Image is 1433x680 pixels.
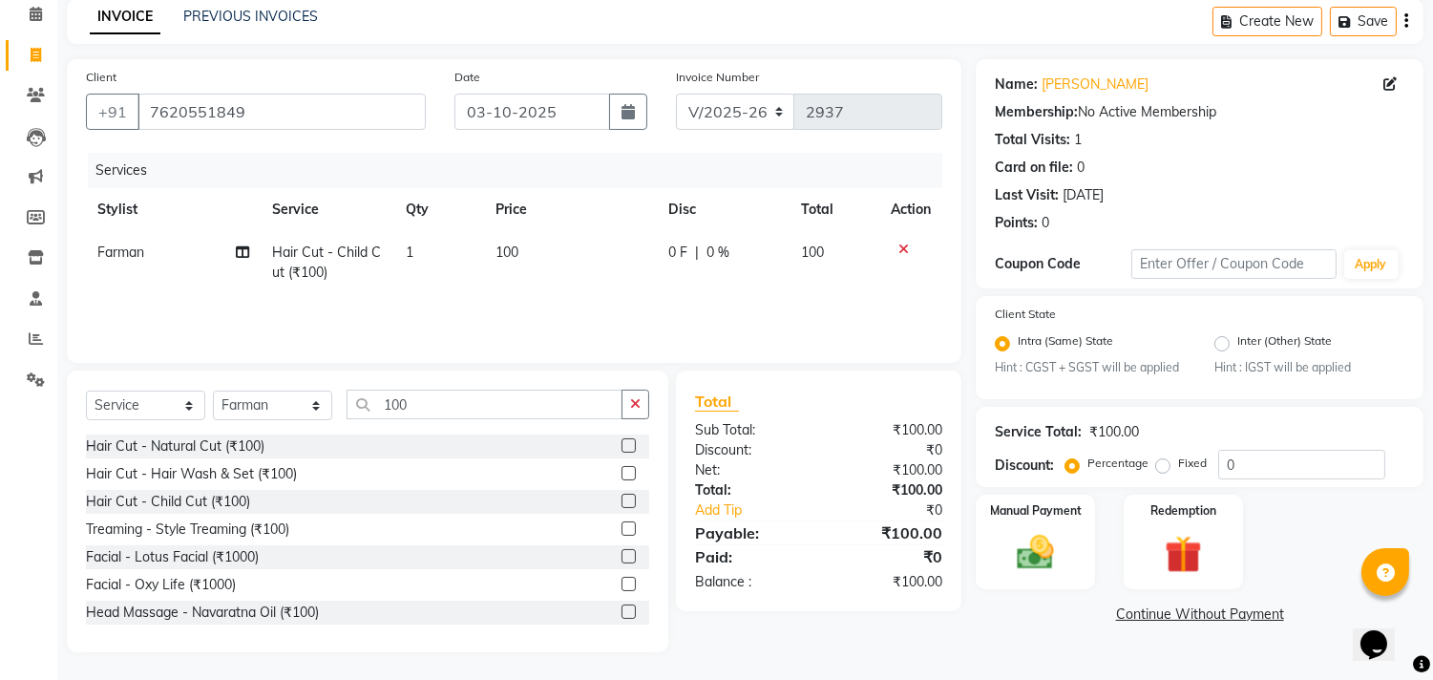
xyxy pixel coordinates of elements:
div: 1 [1074,130,1082,150]
div: Hair Cut - Natural Cut (₹100) [86,436,264,457]
label: Intra (Same) State [1018,332,1113,355]
a: [PERSON_NAME] [1042,74,1149,95]
span: Farman [97,244,144,261]
label: Date [454,69,480,86]
div: Sub Total: [681,420,819,440]
th: Disc [657,188,790,231]
span: Total [695,392,739,412]
th: Service [261,188,394,231]
a: PREVIOUS INVOICES [183,8,318,25]
div: Membership: [995,102,1078,122]
input: Search by Name/Mobile/Email/Code [137,94,426,130]
div: Balance : [681,572,819,592]
iframe: chat widget [1353,604,1414,661]
div: ₹100.00 [819,572,958,592]
th: Qty [394,188,483,231]
th: Total [790,188,880,231]
div: No Active Membership [995,102,1404,122]
div: Service Total: [995,422,1082,442]
button: Apply [1344,250,1399,279]
div: Total Visits: [995,130,1070,150]
div: Payable: [681,521,819,544]
span: 0 % [706,243,729,263]
label: Invoice Number [676,69,759,86]
input: Enter Offer / Coupon Code [1131,249,1336,279]
label: Fixed [1178,455,1207,472]
label: Inter (Other) State [1237,332,1332,355]
div: Head Massage - Navaratna Oil (₹100) [86,603,319,623]
div: Points: [995,213,1038,233]
label: Manual Payment [990,502,1082,520]
label: Client State [995,306,1056,323]
div: Net: [681,460,819,480]
span: 100 [495,244,518,261]
span: 100 [801,244,824,261]
input: Search or Scan [347,390,622,419]
div: Facial - Lotus Facial (₹1000) [86,547,259,567]
div: Hair Cut - Child Cut (₹100) [86,492,250,512]
div: ₹100.00 [819,420,958,440]
div: Hair Cut - Hair Wash & Set (₹100) [86,464,297,484]
a: Add Tip [681,500,842,521]
button: Save [1330,7,1397,36]
label: Redemption [1150,502,1216,520]
div: Facial - Oxy Life (₹1000) [86,575,236,595]
button: +91 [86,94,139,130]
span: 0 F [668,243,687,263]
div: 0 [1077,158,1085,178]
div: Last Visit: [995,185,1059,205]
div: ₹0 [842,500,958,521]
div: ₹100.00 [819,480,958,500]
div: [DATE] [1063,185,1104,205]
th: Price [484,188,657,231]
small: Hint : CGST + SGST will be applied [995,359,1185,376]
div: Paid: [681,545,819,568]
span: Hair Cut - Child Cut (₹100) [272,244,381,281]
div: ₹100.00 [819,521,958,544]
div: Services [88,153,957,188]
small: Hint : IGST will be applied [1214,359,1404,376]
img: _gift.svg [1153,531,1213,578]
div: Name: [995,74,1038,95]
div: ₹100.00 [1089,422,1139,442]
span: | [695,243,699,263]
th: Stylist [86,188,261,231]
label: Client [86,69,116,86]
div: Treaming - Style Treaming (₹100) [86,520,289,540]
a: Continue Without Payment [980,605,1420,625]
span: 1 [406,244,413,261]
label: Percentage [1087,455,1149,472]
div: 0 [1042,213,1049,233]
div: Discount: [681,440,819,460]
div: ₹0 [819,545,958,568]
button: Create New [1212,7,1322,36]
div: ₹100.00 [819,460,958,480]
div: Coupon Code [995,254,1131,274]
img: _cash.svg [1005,531,1065,574]
div: Total: [681,480,819,500]
th: Action [879,188,942,231]
div: Card on file: [995,158,1073,178]
div: ₹0 [819,440,958,460]
div: Discount: [995,456,1054,476]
